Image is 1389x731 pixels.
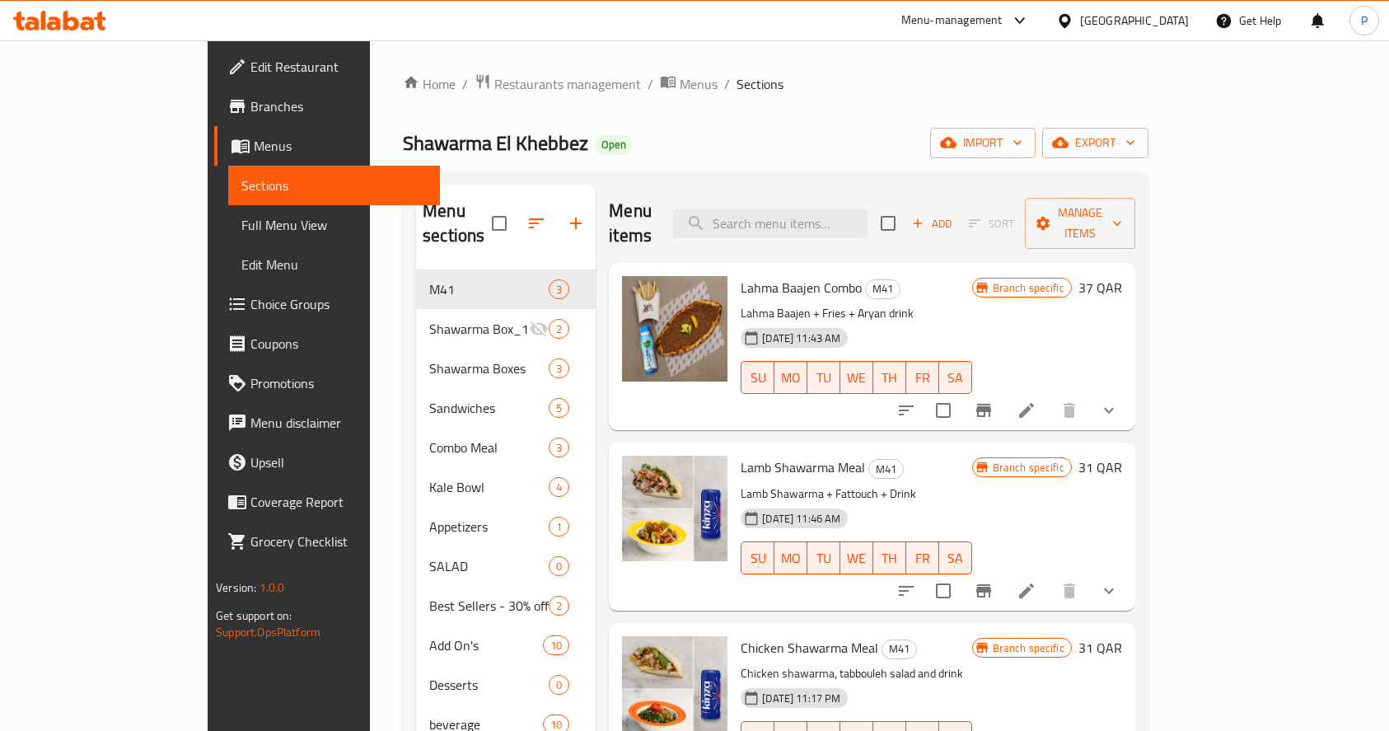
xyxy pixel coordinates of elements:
span: import [943,133,1022,153]
a: Edit Restaurant [214,47,440,87]
span: Sort sections [517,204,556,243]
span: 2 [550,321,568,337]
span: Kale Bowl [429,477,549,497]
button: FR [906,541,939,574]
a: Promotions [214,363,440,403]
button: show more [1089,391,1129,430]
li: / [462,74,468,94]
button: show more [1089,571,1129,611]
span: Coverage Report [250,492,427,512]
img: Lamb Shawarma Meal [622,456,727,561]
button: Add section [556,204,596,243]
span: Select section first [958,211,1025,237]
a: Grocery Checklist [214,522,440,561]
span: 3 [550,440,568,456]
span: Combo Meal [429,438,549,457]
div: Kale Bowl4 [416,467,596,507]
div: items [549,675,569,695]
span: MO [781,546,801,570]
span: Lahma Baajen Combo [741,275,862,300]
button: TU [807,541,840,574]
span: WE [847,366,867,390]
button: SU [741,541,774,574]
div: Combo Meal3 [416,428,596,467]
span: Grocery Checklist [250,532,427,551]
div: Shawarma Box_12 [416,309,596,349]
div: Shawarma Boxes [429,358,549,378]
div: M41 [865,279,900,299]
div: M413 [416,269,596,309]
button: TH [873,541,906,574]
span: WE [847,546,867,570]
span: Shawarma Box_1 [429,319,529,339]
span: export [1055,133,1135,153]
span: Appetizers [429,517,549,537]
span: Promotions [250,373,427,393]
span: MO [781,366,801,390]
svg: Show Choices [1099,401,1119,420]
div: Best Sellers - 30% off on selected items2 [416,586,596,626]
div: Best Sellers - 30% off on selected items [429,596,549,616]
span: 4 [550,480,568,495]
div: SALAD0 [416,546,596,586]
span: Add item [905,211,958,237]
div: items [549,398,569,418]
span: Open [595,138,633,152]
p: Chicken shawarma, tabbouleh salad and drink [741,663,971,684]
span: FR [913,546,933,570]
a: Edit Menu [228,245,440,284]
svg: Show Choices [1099,581,1119,601]
div: M41 [868,459,904,479]
div: Sandwiches5 [416,388,596,428]
p: Lahma Baajen + Fries + Aryan drink [741,303,971,324]
nav: breadcrumb [403,73,1148,95]
div: items [549,596,569,616]
button: WE [840,361,873,394]
span: [DATE] 11:43 AM [755,330,847,346]
div: Desserts [429,675,549,695]
span: 1 [550,519,568,535]
span: Branches [250,96,427,116]
span: Sandwiches [429,398,549,418]
span: Select to update [926,393,961,428]
span: M41 [869,460,903,479]
span: M41 [882,640,916,658]
input: search [673,209,868,238]
div: Open [595,135,633,155]
a: Menus [660,73,718,95]
div: Shawarma Boxes3 [416,349,596,388]
button: Manage items [1025,198,1135,249]
span: 0 [550,677,568,693]
span: [DATE] 11:17 PM [755,691,847,706]
span: Choice Groups [250,294,427,314]
span: Coupons [250,334,427,354]
div: Add On's [429,635,543,655]
span: FR [913,366,933,390]
button: MO [774,541,807,574]
span: Select all sections [482,206,517,241]
div: [GEOGRAPHIC_DATA] [1080,12,1189,30]
h2: Menu sections [423,199,492,248]
button: Branch-specific-item [964,391,1003,430]
span: Branch specific [986,460,1071,476]
span: 3 [550,282,568,298]
span: 0 [550,559,568,574]
span: Branch specific [986,640,1071,656]
span: 10 [544,638,568,654]
span: M41 [429,279,549,299]
button: export [1042,128,1148,158]
a: Choice Groups [214,284,440,324]
div: items [549,279,569,299]
span: TU [814,366,834,390]
span: Menus [680,74,718,94]
a: Upsell [214,443,440,482]
button: delete [1050,571,1089,611]
span: M41 [866,279,900,298]
p: Lamb Shawarma + Fattouch + Drink [741,484,971,504]
button: TH [873,361,906,394]
div: Desserts0 [416,665,596,705]
span: Sections [737,74,783,94]
span: Manage items [1038,203,1122,244]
